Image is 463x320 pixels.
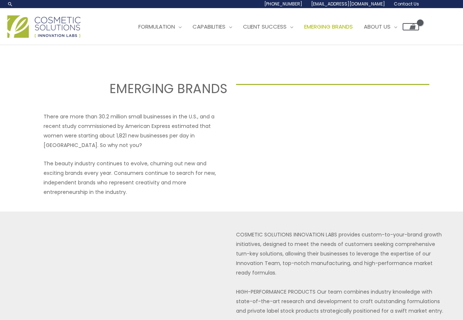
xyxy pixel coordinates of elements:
[193,23,225,30] span: Capabilities
[403,23,419,30] a: View Shopping Cart, empty
[7,1,13,7] a: Search icon link
[364,23,391,30] span: About Us
[138,23,175,30] span: Formulation
[264,1,302,7] span: [PHONE_NUMBER]
[243,23,287,30] span: Client Success
[44,159,227,197] p: The beauty industry continues to evolve, churning out new and exciting brands every year. Consume...
[394,1,419,7] span: Contact Us
[133,16,187,38] a: Formulation
[127,16,419,38] nav: Site Navigation
[238,16,299,38] a: Client Success
[7,15,81,38] img: Cosmetic Solutions Logo
[34,80,227,97] h2: EMERGING BRANDS
[44,112,227,150] p: There are more than 30.2 million small businesses in the U.S., and a recent study commissioned by...
[358,16,403,38] a: About Us
[187,16,238,38] a: Capabilities
[299,16,358,38] a: Emerging Brands
[304,23,353,30] span: Emerging Brands
[311,1,385,7] span: [EMAIL_ADDRESS][DOMAIN_NAME]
